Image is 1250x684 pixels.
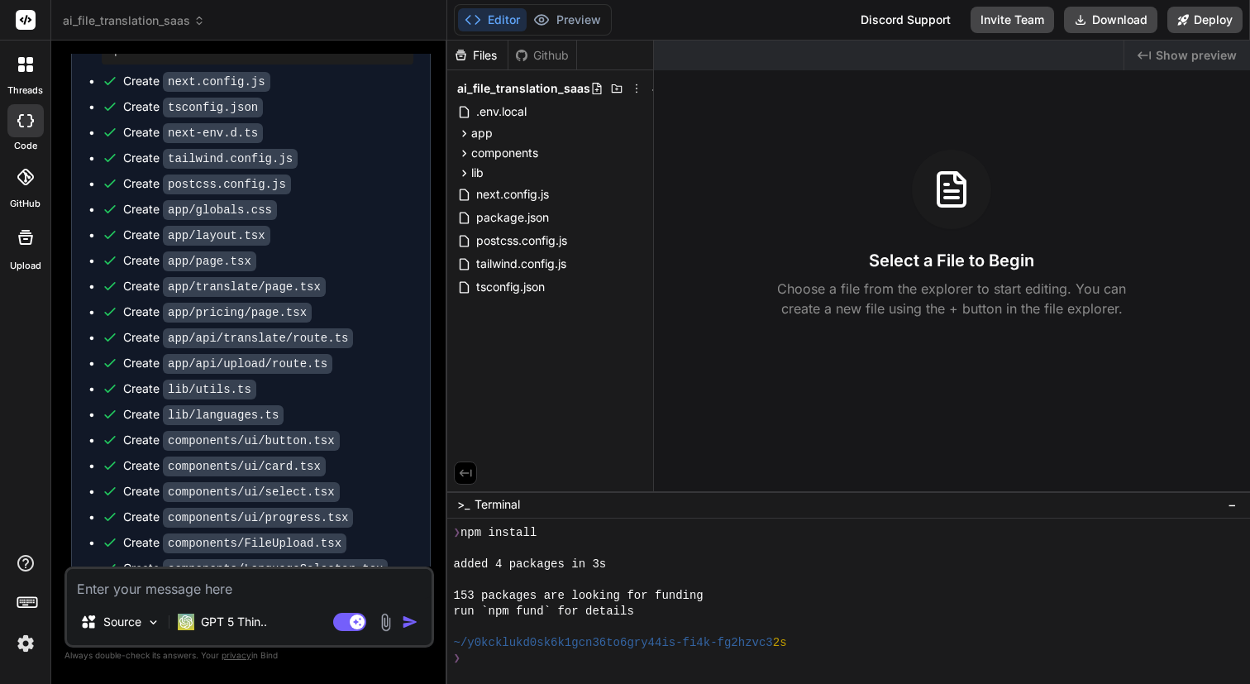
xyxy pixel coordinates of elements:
div: Files [447,47,508,64]
span: .env.local [475,102,528,122]
code: tailwind.config.js [163,149,298,169]
span: next.config.js [475,184,551,204]
code: tsconfig.json [163,98,263,117]
button: − [1224,491,1240,518]
code: components/ui/card.tsx [163,457,326,476]
div: Create [123,201,277,218]
code: postcss.config.js [163,175,291,194]
img: settings [12,629,40,658]
code: app/page.tsx [163,251,256,271]
div: Create [123,304,312,321]
span: tsconfig.json [475,277,546,297]
img: attachment [376,613,395,632]
span: ~/y0kcklukd0sk6k1gcn36to6gry44is-fi4k-fg2hzvc3 [454,635,773,651]
code: lib/utils.ts [163,380,256,399]
p: Source [103,614,141,630]
button: Editor [458,8,527,31]
code: components/LanguageSelector.tsx [163,559,388,579]
div: Create [123,98,263,116]
span: app [471,125,493,141]
img: icon [402,614,418,630]
code: app/pricing/page.tsx [163,303,312,323]
div: Create [123,380,256,398]
code: app/layout.tsx [163,226,270,246]
span: tailwind.config.js [475,254,568,274]
span: ❯ [454,651,460,667]
div: Create [123,227,270,244]
div: Create [123,124,263,141]
code: app/globals.css [163,200,277,220]
div: Create [123,252,256,270]
code: lib/languages.ts [163,405,284,425]
div: Create [123,278,326,295]
span: >_ [457,496,470,513]
div: Create [123,150,298,167]
h3: Select a File to Begin [869,249,1034,272]
span: 2s [773,635,787,651]
div: Create [123,355,332,372]
span: Show preview [1156,47,1237,64]
label: Upload [10,259,41,273]
img: GPT 5 Thinking Medium [178,614,194,630]
code: next.config.js [163,72,270,92]
div: Create [123,73,270,90]
code: components/ui/select.tsx [163,482,340,502]
span: postcss.config.js [475,231,569,251]
img: Pick Models [146,615,160,629]
button: Download [1064,7,1157,33]
span: − [1228,496,1237,513]
span: privacy [222,650,251,660]
div: Create [123,509,353,526]
code: components/ui/button.tsx [163,431,340,451]
div: Create [123,329,353,347]
span: package.json [475,208,551,227]
span: ai_file_translation_saas [457,80,590,97]
span: 153 packages are looking for funding [454,588,704,604]
div: Create [123,457,326,475]
span: added 4 packages in 3s [454,557,607,572]
code: components/FileUpload.tsx [163,533,346,553]
code: components/ui/progress.tsx [163,508,353,528]
code: app/api/upload/route.ts [163,354,332,374]
code: app/translate/page.tsx [163,277,326,297]
label: threads [7,84,43,98]
span: Terminal [475,496,520,513]
div: Discord Support [851,7,961,33]
div: Create [123,534,346,552]
button: Deploy [1167,7,1243,33]
div: Create [123,432,340,449]
p: Choose a file from the explorer to start editing. You can create a new file using the + button in... [766,279,1137,318]
label: code [14,139,37,153]
p: Always double-check its answers. Your in Bind [64,648,434,663]
button: Preview [527,8,608,31]
span: ❯ [454,525,460,541]
span: run `npm fund` for details [454,604,634,619]
span: npm install [460,525,537,541]
span: components [471,145,538,161]
p: GPT 5 Thin.. [201,614,267,630]
label: GitHub [10,197,41,211]
code: app/api/translate/route.ts [163,328,353,348]
span: lib [471,165,484,181]
div: Create [123,560,388,577]
div: Github [508,47,576,64]
div: Create [123,175,291,193]
span: ai_file_translation_saas [63,12,205,29]
code: next-env.d.ts [163,123,263,143]
div: Create [123,483,340,500]
div: Create [123,406,284,423]
button: Invite Team [971,7,1054,33]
